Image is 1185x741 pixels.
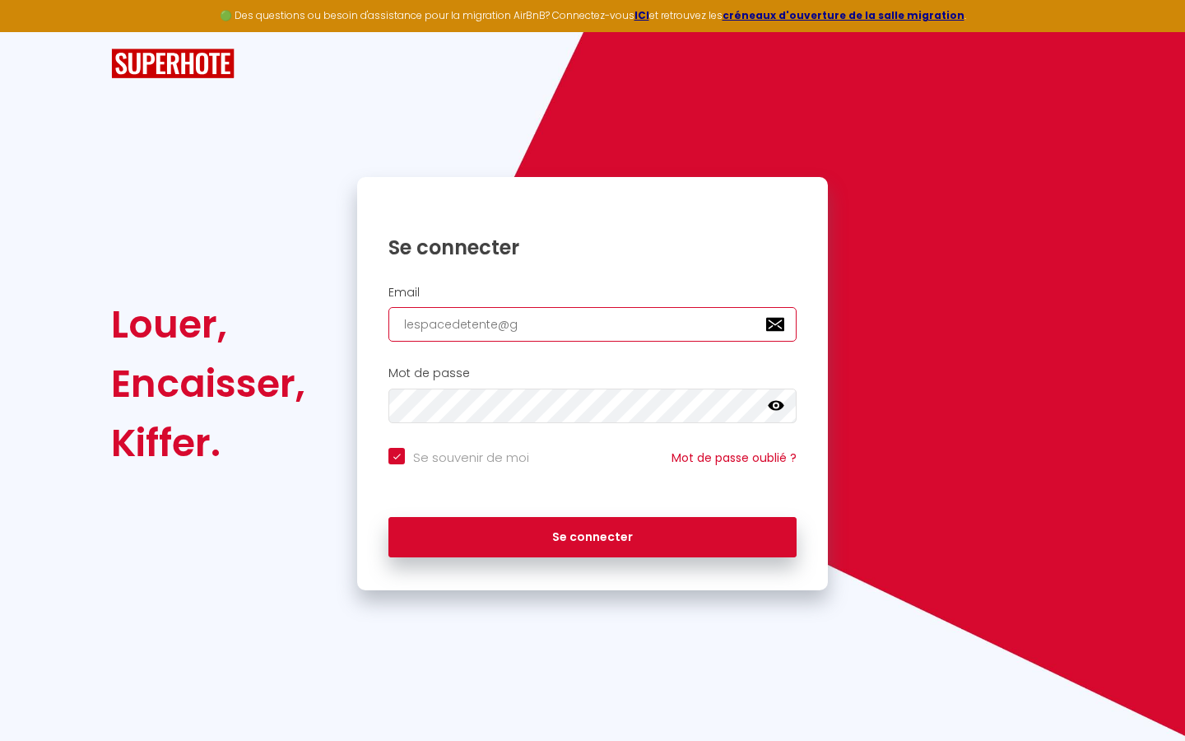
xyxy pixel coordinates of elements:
[388,517,797,558] button: Se connecter
[111,354,305,413] div: Encaisser,
[111,49,235,79] img: SuperHote logo
[671,450,797,466] a: Mot de passe oublié ?
[634,8,649,22] a: ICI
[723,8,964,22] a: créneaux d'ouverture de la salle migration
[13,7,63,56] button: Ouvrir le widget de chat LiveChat
[388,286,797,300] h2: Email
[388,235,797,260] h1: Se connecter
[111,413,305,473] div: Kiffer.
[388,366,797,380] h2: Mot de passe
[388,307,797,342] input: Ton Email
[111,295,305,354] div: Louer,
